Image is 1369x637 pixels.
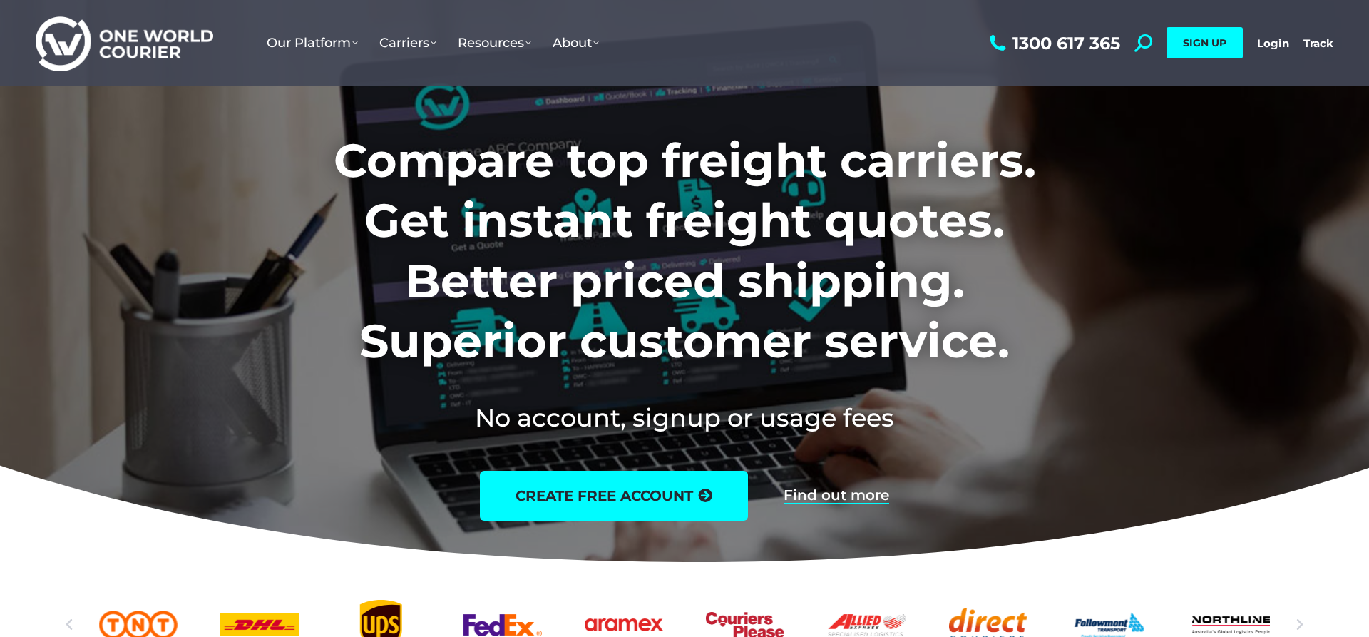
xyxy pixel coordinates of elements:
a: create free account [480,471,748,521]
span: Resources [458,35,531,51]
a: SIGN UP [1167,27,1243,58]
a: 1300 617 365 [986,34,1120,52]
a: Login [1257,36,1289,50]
span: SIGN UP [1183,36,1226,49]
span: Our Platform [267,35,358,51]
a: Our Platform [256,21,369,65]
a: About [542,21,610,65]
span: Carriers [379,35,436,51]
h2: No account, signup or usage fees [240,400,1130,435]
a: Carriers [369,21,447,65]
a: Track [1303,36,1333,50]
span: About [553,35,599,51]
a: Resources [447,21,542,65]
h1: Compare top freight carriers. Get instant freight quotes. Better priced shipping. Superior custom... [240,131,1130,372]
img: One World Courier [36,14,213,72]
a: Find out more [784,488,889,504]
